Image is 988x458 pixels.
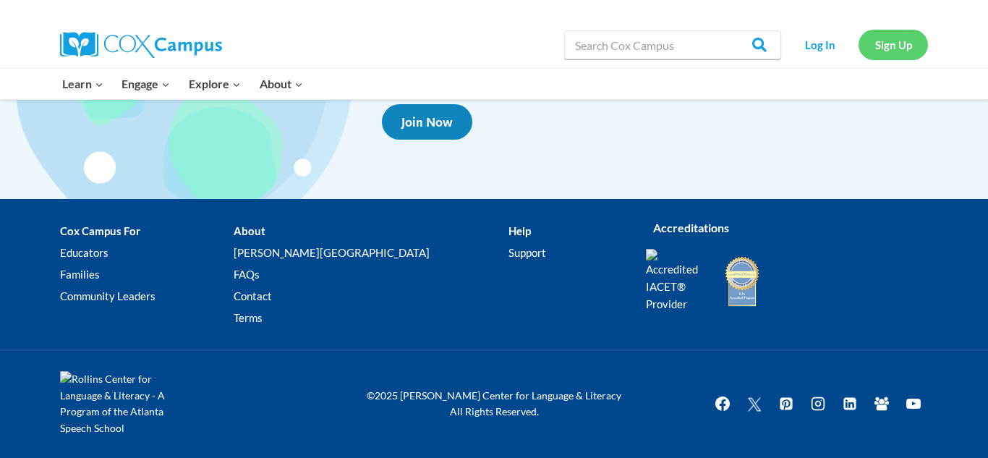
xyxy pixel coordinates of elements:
[53,69,312,99] nav: Primary Navigation
[179,69,250,99] button: Child menu of Explore
[564,30,781,59] input: Search Cox Campus
[646,249,707,313] img: Accredited IACET® Provider
[60,242,234,264] a: Educators
[60,371,190,436] img: Rollins Center for Language & Literacy - A Program of the Atlanta Speech School
[859,30,928,59] a: Sign Up
[53,69,113,99] button: Child menu of Learn
[60,286,234,308] a: Community Leaders
[60,264,234,286] a: Families
[508,242,624,264] a: Support
[899,389,928,418] a: YouTube
[724,255,760,308] img: IDA Accredited
[382,104,472,140] a: Join Now
[788,30,851,59] a: Log In
[234,242,508,264] a: [PERSON_NAME][GEOGRAPHIC_DATA]
[113,69,180,99] button: Child menu of Engage
[835,389,864,418] a: Linkedin
[234,286,508,308] a: Contact
[867,389,896,418] a: Facebook Group
[401,114,453,130] span: Join Now
[234,308,508,329] a: Terms
[234,264,508,286] a: FAQs
[740,389,769,418] a: Twitter
[772,389,801,418] a: Pinterest
[746,396,763,412] img: Twitter X icon white
[250,69,312,99] button: Child menu of About
[357,388,631,420] p: ©2025 [PERSON_NAME] Center for Language & Literacy All Rights Reserved.
[708,389,737,418] a: Facebook
[60,32,222,58] img: Cox Campus
[788,30,928,59] nav: Secondary Navigation
[804,389,832,418] a: Instagram
[653,221,729,234] strong: Accreditations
